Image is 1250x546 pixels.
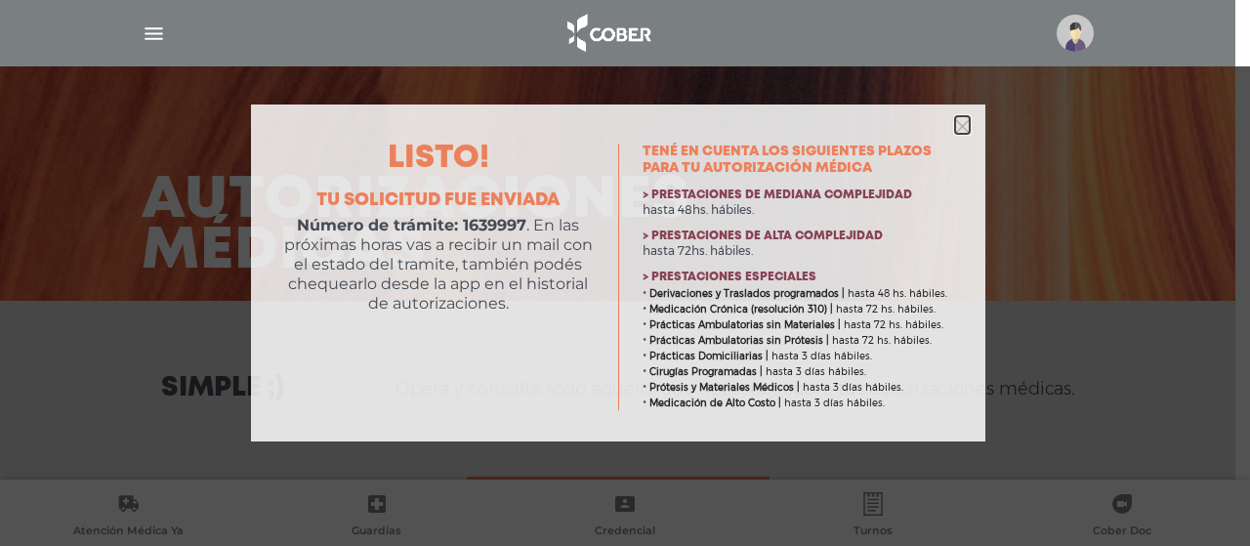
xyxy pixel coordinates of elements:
[771,350,872,362] span: hasta 3 días hábiles.
[282,144,595,175] h2: Listo!
[643,230,954,243] h4: > Prestaciones de alta complejidad
[848,287,947,300] span: hasta 48 hs. hábiles.
[784,397,885,409] span: hasta 3 días hábiles.
[643,144,954,177] h3: Tené en cuenta los siguientes plazos para tu autorización médica
[282,216,595,314] p: . En las próximas horas vas a recibir un mail con el estado del tramite, también podés chequearlo...
[649,381,800,394] b: Prótesis y Materiales Médicos |
[282,190,595,212] h4: Tu solicitud fue enviada
[649,287,845,300] b: Derivaciones y Traslados programados |
[649,350,769,362] b: Prácticas Domiciliarias |
[643,202,954,218] p: hasta 48hs. hábiles.
[649,318,841,331] b: Prácticas Ambulatorias sin Materiales |
[649,397,781,409] b: Medicación de Alto Costo |
[649,303,833,315] b: Medicación Crónica (resolución 310) |
[297,216,526,234] b: Número de trámite: 1639997
[836,303,936,315] span: hasta 72 hs. hábiles.
[643,271,954,284] h4: > Prestaciones especiales
[844,318,943,331] span: hasta 72 hs. hábiles.
[643,243,954,259] p: hasta 72hs. hábiles.
[766,365,866,378] span: hasta 3 días hábiles.
[649,334,829,347] b: Prácticas Ambulatorias sin Prótesis |
[643,189,954,202] h4: > Prestaciones de mediana complejidad
[803,381,903,394] span: hasta 3 días hábiles.
[649,365,763,378] b: Cirugías Programadas |
[832,334,932,347] span: hasta 72 hs. hábiles.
